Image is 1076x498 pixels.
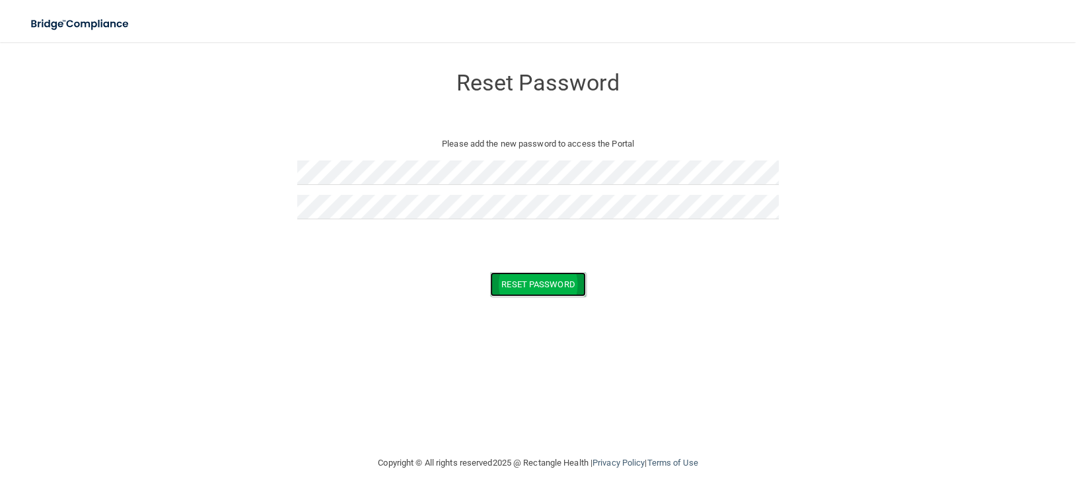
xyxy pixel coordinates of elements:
[307,136,770,152] p: Please add the new password to access the Portal
[20,11,141,38] img: bridge_compliance_login_screen.278c3ca4.svg
[647,458,698,468] a: Terms of Use
[490,272,585,297] button: Reset Password
[297,71,779,95] h3: Reset Password
[592,458,645,468] a: Privacy Policy
[297,442,779,484] div: Copyright © All rights reserved 2025 @ Rectangle Health | |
